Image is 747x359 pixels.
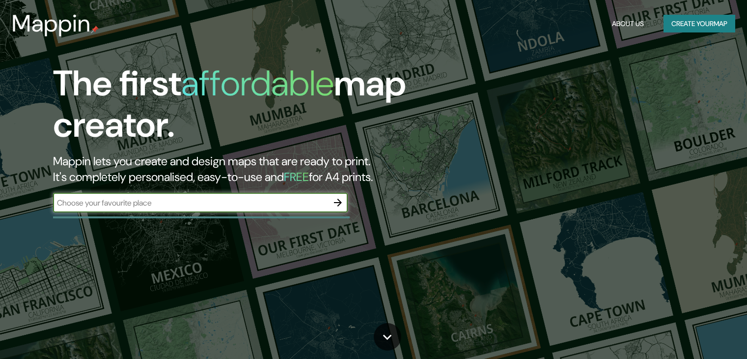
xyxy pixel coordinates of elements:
h3: Mappin [12,10,91,37]
button: Create yourmap [664,15,735,33]
h5: FREE [284,169,309,184]
img: mappin-pin [91,26,99,33]
button: About Us [608,15,648,33]
input: Choose your favourite place [53,197,328,209]
h2: Mappin lets you create and design maps that are ready to print. It's completely personalised, eas... [53,153,427,185]
h1: The first map creator. [53,63,427,153]
h1: affordable [181,60,334,106]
